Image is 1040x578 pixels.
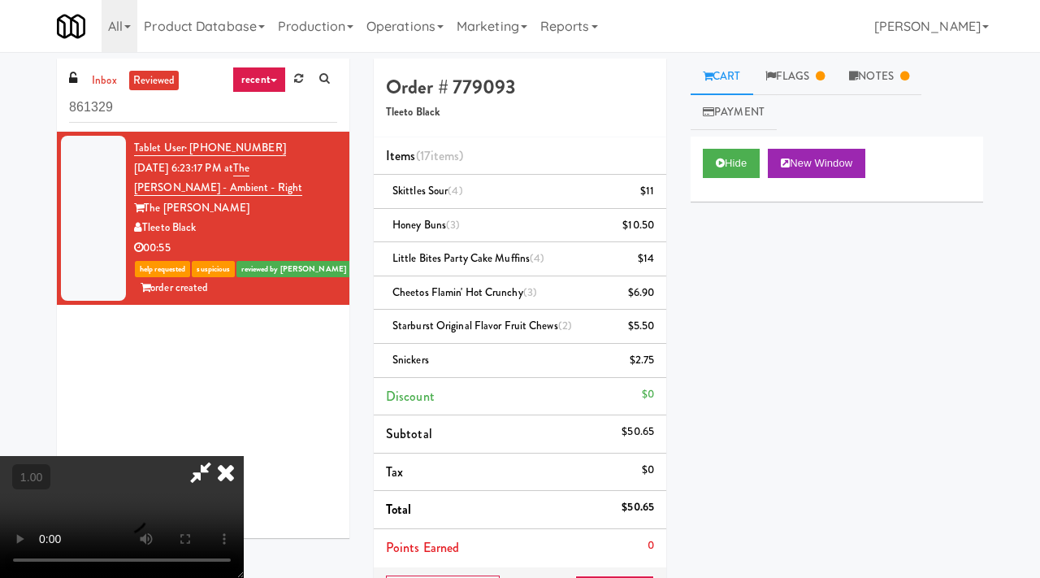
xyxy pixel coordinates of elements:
[232,67,286,93] a: recent
[622,215,654,236] div: $10.50
[57,132,349,305] li: Tablet User· [PHONE_NUMBER][DATE] 6:23:17 PM atThe [PERSON_NAME] - Ambient - RightThe [PERSON_NAM...
[129,71,180,91] a: reviewed
[386,500,412,519] span: Total
[386,424,432,443] span: Subtotal
[386,387,435,406] span: Discount
[446,217,460,233] span: (3)
[628,316,655,337] div: $5.50
[386,538,459,557] span: Points Earned
[753,59,838,95] a: Flags
[530,250,544,266] span: (4)
[392,352,429,367] span: Snickers
[386,76,654,98] h4: Order # 779093
[392,285,537,300] span: Cheetos Flamin' Hot Crunchy
[648,536,654,556] div: 0
[134,160,233,176] span: [DATE] 6:23:17 PM at
[134,140,286,156] a: Tablet User· [PHONE_NUMBER]
[392,250,544,266] span: Little Bites Party Cake Muffins
[386,463,403,481] span: Tax
[57,12,85,41] img: Micromart
[141,280,208,295] span: order created
[628,283,655,303] div: $6.90
[88,71,121,91] a: inbox
[134,238,337,259] div: 00:55
[448,183,462,198] span: (4)
[642,385,654,405] div: $0
[523,285,537,300] span: (3)
[640,181,654,202] div: $11
[416,146,464,165] span: (17 )
[236,261,351,277] span: reviewed by [PERSON_NAME]
[558,318,572,333] span: (2)
[642,460,654,480] div: $0
[392,217,460,233] span: Honey Buns
[69,93,337,123] input: Search vision orders
[184,140,286,155] span: · [PHONE_NUMBER]
[386,106,654,119] h5: Tleeto Black
[837,59,921,95] a: Notes
[622,422,654,442] div: $50.65
[768,149,865,178] button: New Window
[691,59,753,95] a: Cart
[392,183,463,198] span: Skittles Sour
[192,261,235,277] span: suspicious
[135,261,190,277] span: help requested
[134,198,337,219] div: The [PERSON_NAME]
[630,350,655,371] div: $2.75
[134,218,337,238] div: Tleeto Black
[703,149,760,178] button: Hide
[622,498,654,518] div: $50.65
[392,318,572,333] span: Starburst Original Flavor Fruit Chews
[386,146,463,165] span: Items
[691,94,777,131] a: Payment
[431,146,460,165] ng-pluralize: items
[638,249,654,269] div: $14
